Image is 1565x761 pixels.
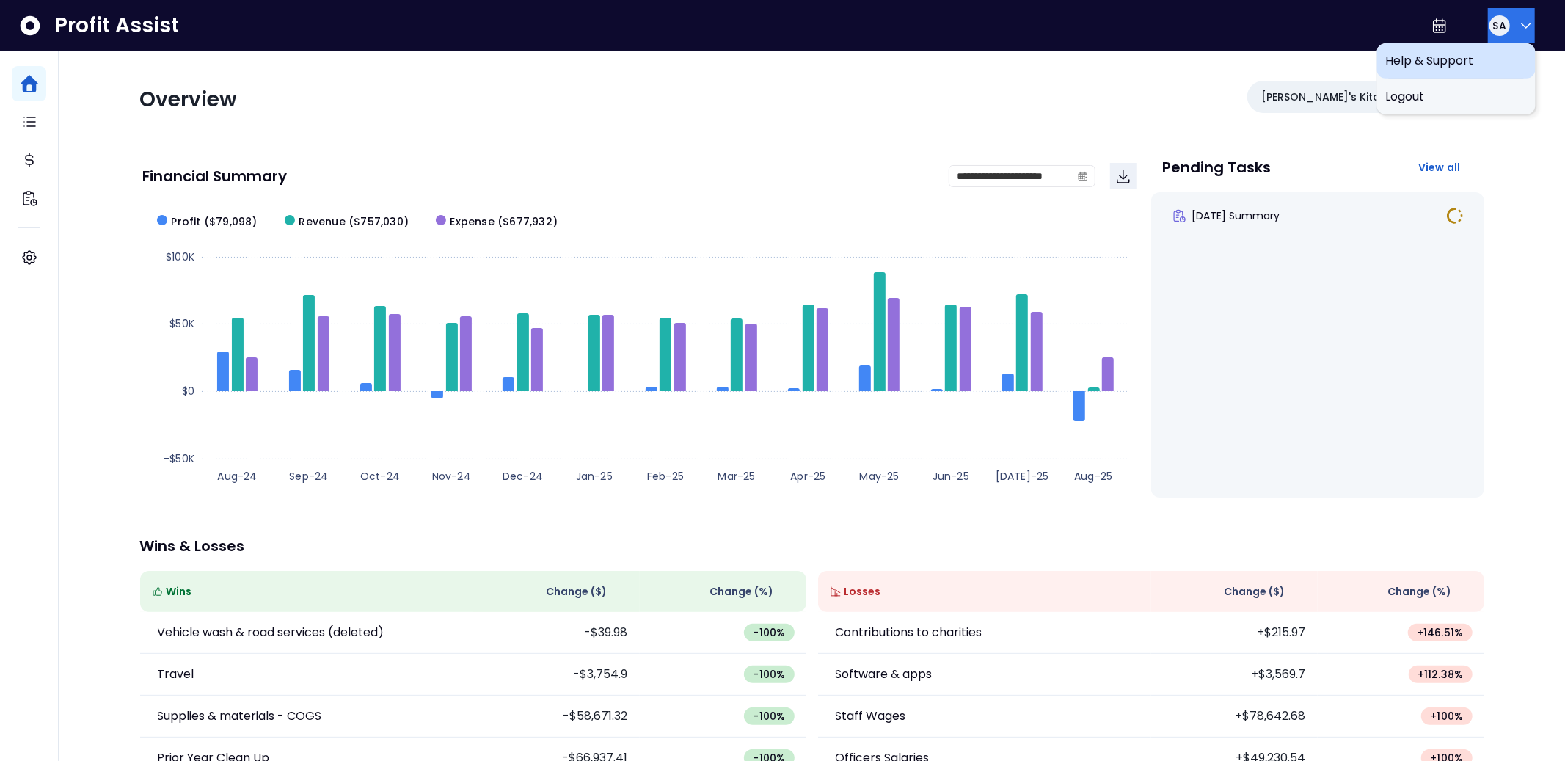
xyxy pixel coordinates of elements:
text: Nov-24 [431,469,470,484]
text: $100K [166,250,194,264]
span: Profit ($79,098) [172,214,258,230]
span: Expense ($677,932) [450,214,558,230]
text: Sep-24 [289,469,328,484]
p: [PERSON_NAME]'s Kitchenette QBO [1262,90,1446,105]
td: -$39.98 [473,612,640,654]
button: View all [1407,154,1473,181]
p: Wins & Losses [140,539,1484,553]
text: Mar-25 [718,469,755,484]
span: [DATE] Summary [1192,208,1280,223]
text: Apr-25 [790,469,825,484]
p: Financial Summary [143,169,288,183]
span: + 100 % [1430,709,1463,724]
td: +$3,569.7 [1151,654,1318,696]
text: $50K [169,316,194,331]
span: -100 % [753,625,785,640]
span: Change ( $ ) [547,584,608,600]
p: Software & apps [836,666,933,683]
span: Overview [140,85,238,114]
text: Jan-25 [575,469,612,484]
p: Staff Wages [836,707,906,725]
p: Supplies & materials - COGS [158,707,322,725]
span: -100 % [753,709,785,724]
text: Aug-25 [1074,469,1112,484]
td: -$3,754.9 [473,654,640,696]
span: Change (%) [710,584,774,600]
text: -$50K [164,451,194,466]
svg: calendar [1078,171,1088,181]
text: Jun-25 [932,469,968,484]
img: In Progress [1446,207,1464,225]
span: -100 % [753,667,785,682]
td: +$215.97 [1151,612,1318,654]
span: Logout [1386,88,1527,106]
span: View all [1418,160,1461,175]
span: Change ( $ ) [1225,584,1285,600]
span: + 112.38 % [1418,667,1464,682]
td: -$58,671.32 [473,696,640,738]
text: May-25 [859,469,899,484]
text: Aug-24 [217,469,257,484]
text: Oct-24 [360,469,399,484]
td: +$78,642.68 [1151,696,1318,738]
p: Pending Tasks [1163,160,1272,175]
span: Change (%) [1388,584,1452,600]
text: Feb-25 [646,469,683,484]
span: + 146.51 % [1417,625,1464,640]
button: Download [1110,163,1137,189]
p: Vehicle wash & road services (deleted) [158,624,384,641]
p: Travel [158,666,194,683]
span: Wins [167,584,192,600]
span: Profit Assist [55,12,179,39]
span: SA [1493,18,1506,33]
p: Contributions to charities [836,624,982,641]
span: Help & Support [1386,52,1527,70]
span: Revenue ($757,030) [299,214,409,230]
span: Losses [844,584,881,600]
text: $0 [181,384,194,398]
text: Dec-24 [502,469,542,484]
text: [DATE]-25 [995,469,1048,484]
